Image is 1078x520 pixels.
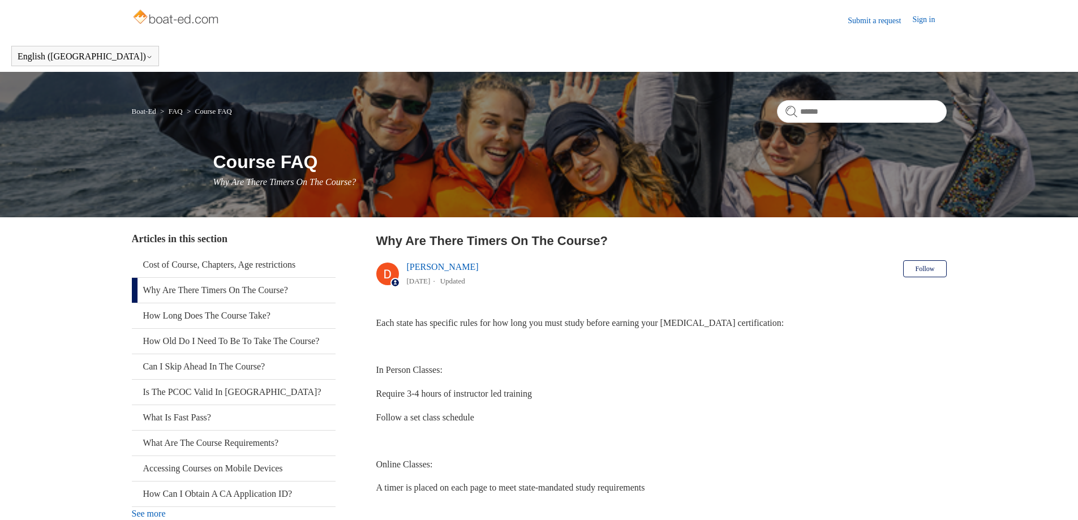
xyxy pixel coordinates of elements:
a: Accessing Courses on Mobile Devices [132,456,336,481]
a: FAQ [169,107,183,115]
span: Require 3-4 hours of instructor led training [376,389,532,398]
span: Online Classes: [376,459,433,469]
input: Search [777,100,947,123]
h1: Course FAQ [213,148,947,175]
a: How Old Do I Need To Be To Take The Course? [132,329,336,354]
span: A timer is placed on each page to meet state-mandated study requirements [376,483,645,492]
a: Sign in [912,14,946,27]
a: Can I Skip Ahead In The Course? [132,354,336,379]
li: Course FAQ [184,107,232,115]
span: In Person Classes: [376,365,443,375]
a: What Is Fast Pass? [132,405,336,430]
span: Articles in this section [132,233,227,244]
a: Is The PCOC Valid In [GEOGRAPHIC_DATA]? [132,380,336,405]
span: Each state has specific rules for how long you must study before earning your [MEDICAL_DATA] cert... [376,318,784,328]
li: Updated [440,277,465,285]
a: See more [132,509,166,518]
time: 04/08/2025, 09:58 [407,277,431,285]
button: English ([GEOGRAPHIC_DATA]) [18,51,153,62]
a: Boat-Ed [132,107,156,115]
li: Boat-Ed [132,107,158,115]
h2: Why Are There Timers On The Course? [376,231,947,250]
li: FAQ [158,107,184,115]
span: Follow a set class schedule [376,412,474,422]
a: Why Are There Timers On The Course? [132,278,336,303]
img: Boat-Ed Help Center home page [132,7,222,29]
a: How Can I Obtain A CA Application ID? [132,482,336,506]
a: [PERSON_NAME] [407,262,479,272]
a: What Are The Course Requirements? [132,431,336,455]
a: How Long Does The Course Take? [132,303,336,328]
a: Cost of Course, Chapters, Age restrictions [132,252,336,277]
a: Course FAQ [195,107,232,115]
a: Submit a request [848,15,912,27]
span: Why Are There Timers On The Course? [213,177,357,187]
button: Follow Article [903,260,946,277]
